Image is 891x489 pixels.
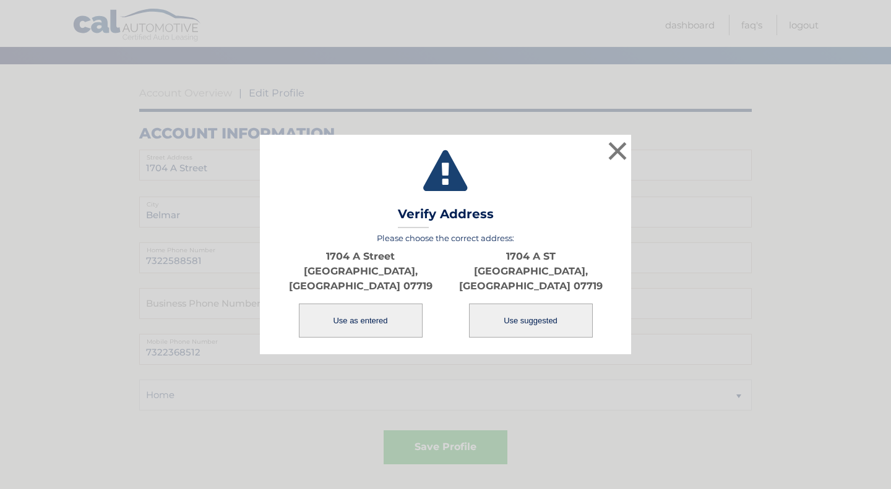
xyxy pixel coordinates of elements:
p: 1704 A ST [GEOGRAPHIC_DATA], [GEOGRAPHIC_DATA] 07719 [445,249,616,294]
button: Use as entered [299,304,423,338]
button: Use suggested [469,304,593,338]
button: × [605,138,630,163]
p: 1704 A Street [GEOGRAPHIC_DATA], [GEOGRAPHIC_DATA] 07719 [275,249,445,294]
div: Please choose the correct address: [275,233,616,339]
h3: Verify Address [398,206,494,228]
